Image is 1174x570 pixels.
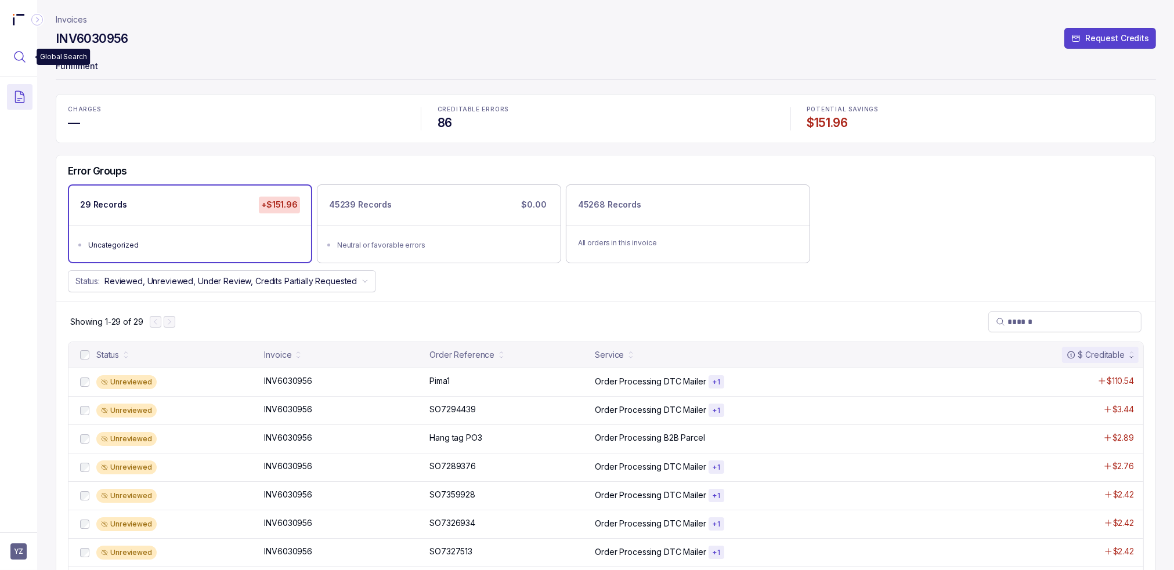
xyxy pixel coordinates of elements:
p: SO7294439 [429,404,476,415]
input: checkbox-checkbox [80,520,89,529]
p: All orders in this invoice [578,237,798,249]
h5: Error Groups [68,165,127,177]
p: Order Processing DTC Mailer [595,546,706,558]
h4: INV6030956 [56,31,128,47]
input: checkbox-checkbox [80,434,89,444]
p: $2.42 [1113,546,1134,557]
p: + 1 [712,463,721,472]
h4: — [68,115,404,131]
p: INV6030956 [264,546,312,557]
p: 45268 Records [578,199,641,210]
p: $110.54 [1107,375,1134,387]
p: Hang tag PO3 [429,432,482,444]
div: Uncategorized [88,239,299,251]
p: POTENTIAL SAVINGS [807,106,1144,113]
div: Unreviewed [96,404,157,417]
p: $3.44 [1112,404,1134,415]
p: INV6030956 [264,375,312,387]
nav: breadcrumb [56,14,87,26]
div: Service [595,349,624,361]
p: Order Processing B2B Parcel [595,432,705,444]
button: User initials [10,543,27,560]
p: Global Search [40,51,86,63]
p: + 1 [712,520,721,529]
p: Fulfillment [56,56,1156,79]
div: Unreviewed [96,489,157,503]
p: + 1 [712,406,721,415]
p: Order Processing DTC Mailer [595,518,706,529]
p: $2.89 [1112,432,1134,444]
button: Status:Reviewed, Unreviewed, Under Review, Credits Partially Requested [68,270,376,292]
p: INV6030956 [264,432,312,444]
p: SO7289376 [429,460,476,472]
div: Invoice [264,349,291,361]
input: checkbox-checkbox [80,406,89,415]
p: SO7326934 [429,517,475,529]
p: SO7327513 [429,546,472,557]
div: Status [96,349,119,361]
p: CHARGES [68,106,404,113]
p: Order Processing DTC Mailer [595,489,706,501]
p: 29 Records [80,199,127,210]
p: Request Credits [1085,32,1149,44]
div: $ Creditable [1067,349,1125,361]
a: Invoices [56,14,87,26]
p: Order Processing DTC Mailer [595,404,706,416]
p: + 1 [712,548,721,557]
input: checkbox-checkbox [80,377,89,387]
p: 45239 Records [329,199,392,210]
p: INV6030956 [264,404,312,415]
p: $2.42 [1113,517,1134,529]
div: Neutral or favorable errors [337,239,548,251]
p: SO7359928 [429,489,475,500]
p: Reviewed, Unreviewed, Under Review, Credits Partially Requested [104,275,357,287]
p: INV6030956 [264,489,312,500]
p: +$151.96 [259,197,300,213]
p: CREDITABLE ERRORS [438,106,774,113]
div: Collapse Icon [30,13,44,27]
button: Menu Icon Button MagnifyingGlassIcon [7,44,32,70]
p: + 1 [712,377,721,387]
p: $0.00 [519,197,548,213]
input: checkbox-checkbox [80,491,89,500]
button: Request Credits [1064,28,1156,49]
p: + 1 [712,491,721,500]
input: checkbox-checkbox [80,548,89,557]
p: $2.42 [1113,489,1134,500]
div: Unreviewed [96,432,157,446]
p: $2.76 [1112,460,1134,472]
p: INV6030956 [264,460,312,472]
p: INV6030956 [264,517,312,529]
div: Remaining page entries [70,316,143,328]
div: Order Reference [429,349,494,361]
div: Unreviewed [96,460,157,474]
p: Order Processing DTC Mailer [595,461,706,473]
div: Unreviewed [96,546,157,560]
h4: $151.96 [807,115,1144,131]
button: Menu Icon Button DocumentTextIcon [7,84,32,110]
div: Unreviewed [96,375,157,389]
input: checkbox-checkbox [80,350,89,360]
div: Unreviewed [96,517,157,531]
p: Order Processing DTC Mailer [595,376,706,387]
p: Showing 1-29 of 29 [70,316,143,328]
p: Pima1 [429,375,449,387]
p: Status: [75,275,100,287]
input: checkbox-checkbox [80,463,89,472]
h4: 86 [438,115,774,131]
